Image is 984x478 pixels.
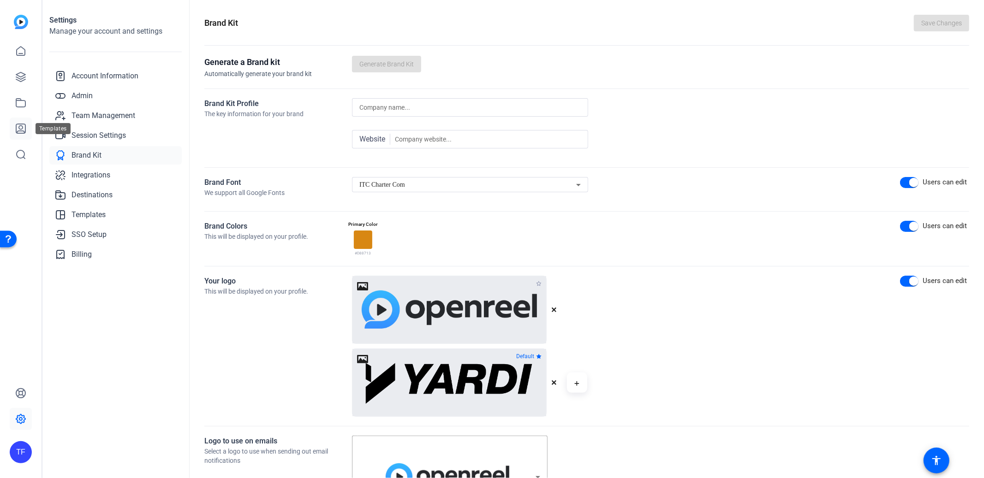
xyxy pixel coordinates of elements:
[49,26,182,37] h2: Manage your account and settings
[923,276,967,286] div: Users can edit
[514,351,543,362] button: Default
[204,221,352,232] div: Brand Colors
[204,98,352,109] div: Brand Kit Profile
[72,110,135,121] span: Team Management
[49,245,182,264] a: Billing
[72,209,106,220] span: Templates
[204,188,352,197] div: We support all Google Fonts
[49,87,182,105] a: Admin
[10,441,32,463] div: TF
[49,106,182,125] a: Team Management
[204,447,352,465] div: Select a logo to use when sending out email notifications
[204,232,352,241] div: This will be displayed on your profile.
[49,225,182,244] a: SSO Setup
[359,181,405,188] span: ITC Charter Com
[72,71,138,82] span: Account Information
[204,287,352,296] div: This will be displayed on your profile.
[362,359,537,406] img: Uploaded Image
[36,123,71,134] div: Templates
[204,17,238,30] h1: Brand Kit
[931,455,942,466] mat-icon: accessibility
[49,166,182,184] a: Integrations
[204,436,352,447] div: Logo to use on emails
[49,126,182,145] a: Session Settings
[204,177,352,188] div: Brand Font
[359,102,581,113] input: Company name...
[72,130,126,141] span: Session Settings
[14,15,28,29] img: blue-gradient.svg
[49,15,182,26] h1: Settings
[49,67,182,85] a: Account Information
[923,177,967,188] div: Users can edit
[72,90,93,101] span: Admin
[204,276,352,287] div: Your logo
[72,170,110,181] span: Integrations
[204,70,312,77] span: Automatically generate your brand kit
[49,206,182,224] a: Templates
[923,221,967,231] div: Users can edit
[49,186,182,204] a: Destinations
[395,134,581,145] input: Company website...
[72,249,92,260] span: Billing
[72,229,107,240] span: SSO Setup
[204,56,352,69] h3: Generate a Brand kit
[346,221,380,228] div: Primary Color
[49,146,182,165] a: Brand Kit
[355,251,371,256] span: #D88713
[362,290,537,329] img: Uploaded Image
[204,109,352,118] div: The key information for your brand
[359,134,390,145] span: Website
[72,189,113,201] span: Destinations
[72,150,101,161] span: Brand Kit
[516,354,534,359] span: Default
